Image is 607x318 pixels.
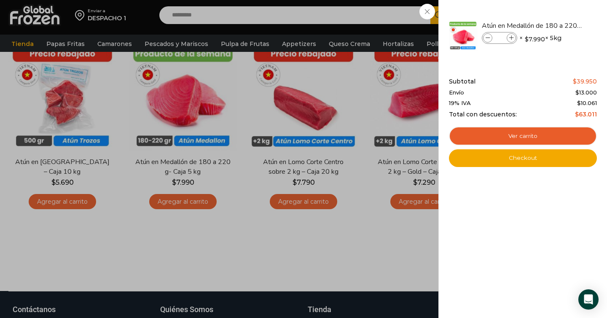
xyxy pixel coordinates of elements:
[449,127,597,146] a: Ver carrito
[493,33,506,43] input: Product quantity
[573,78,577,85] span: $
[575,89,597,96] bdi: 13.000
[449,149,597,167] a: Checkout
[482,21,582,30] a: Atún en Medallón de 180 a 220 g- Caja 5 kg
[575,110,597,118] bdi: 63.011
[575,110,579,118] span: $
[449,100,471,107] span: 19% IVA
[573,78,597,85] bdi: 39.950
[575,89,579,96] span: $
[577,100,581,106] span: $
[578,289,599,310] div: Open Intercom Messenger
[449,111,517,118] span: Total con descuentos:
[449,78,475,85] span: Subtotal
[519,32,561,44] span: × × 5kg
[525,35,545,43] bdi: 7.990
[577,100,597,106] span: 10.061
[449,89,464,96] span: Envío
[525,35,529,43] span: $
